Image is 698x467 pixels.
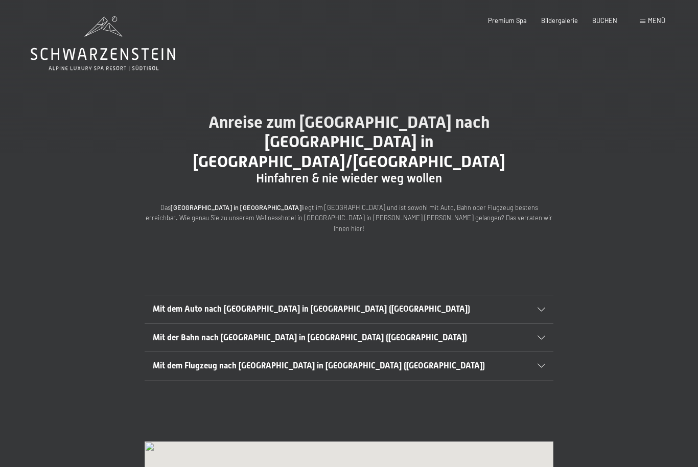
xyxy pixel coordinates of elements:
a: Premium Spa [488,16,527,25]
span: Mit dem Flugzeug nach [GEOGRAPHIC_DATA] in [GEOGRAPHIC_DATA] ([GEOGRAPHIC_DATA]) [153,361,485,370]
span: Hinfahren & nie wieder weg wollen [256,171,442,185]
a: BUCHEN [592,16,617,25]
strong: [GEOGRAPHIC_DATA] in [GEOGRAPHIC_DATA] [171,203,301,212]
a: Bildergalerie [541,16,578,25]
span: Mit der Bahn nach [GEOGRAPHIC_DATA] in [GEOGRAPHIC_DATA] ([GEOGRAPHIC_DATA]) [153,333,467,342]
span: Mit dem Auto nach [GEOGRAPHIC_DATA] in [GEOGRAPHIC_DATA] ([GEOGRAPHIC_DATA]) [153,304,470,314]
p: Das liegt im [GEOGRAPHIC_DATA] und ist sowohl mit Auto, Bahn oder Flugzeug bestens erreichbar. Wi... [145,202,553,233]
span: Menü [648,16,665,25]
span: Anreise zum [GEOGRAPHIC_DATA] nach [GEOGRAPHIC_DATA] in [GEOGRAPHIC_DATA]/[GEOGRAPHIC_DATA] [193,112,505,171]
